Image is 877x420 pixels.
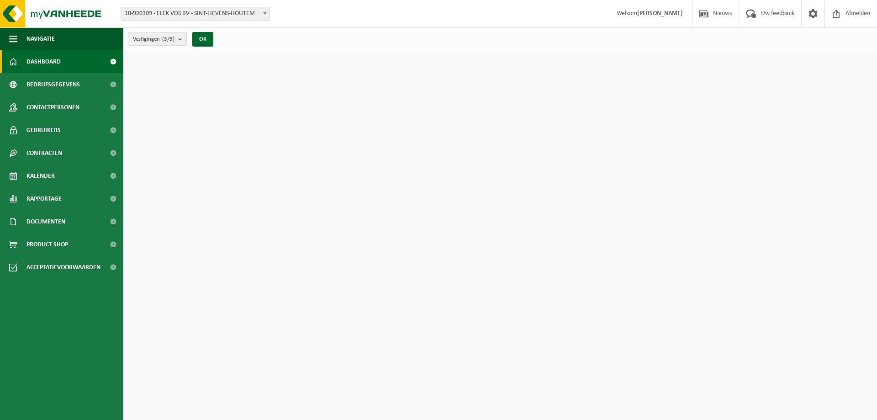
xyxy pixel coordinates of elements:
[26,27,55,50] span: Navigatie
[121,7,270,21] span: 10-920309 - ELEK VDS BV - SINT-LIEVENS-HOUTEM
[121,7,269,20] span: 10-920309 - ELEK VDS BV - SINT-LIEVENS-HOUTEM
[26,210,65,233] span: Documenten
[26,233,68,256] span: Product Shop
[26,73,80,96] span: Bedrijfsgegevens
[192,32,213,47] button: OK
[26,256,100,279] span: Acceptatievoorwaarden
[26,50,61,73] span: Dashboard
[26,142,62,165] span: Contracten
[133,32,174,46] span: Vestigingen
[26,187,62,210] span: Rapportage
[26,119,61,142] span: Gebruikers
[162,36,174,42] count: (3/3)
[128,32,187,46] button: Vestigingen(3/3)
[637,10,683,17] strong: [PERSON_NAME]
[26,165,55,187] span: Kalender
[26,96,79,119] span: Contactpersonen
